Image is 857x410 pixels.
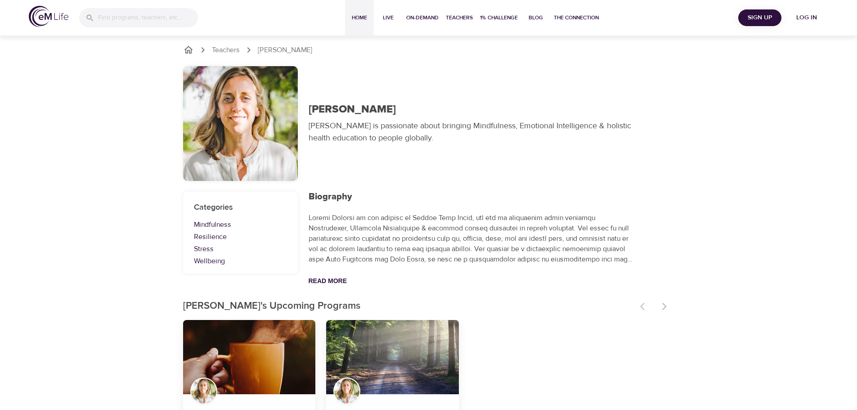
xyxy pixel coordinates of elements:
[326,320,459,395] button: Guided Practice
[194,203,287,212] h4: Categories
[194,256,287,266] a: Wellbeing
[29,6,68,27] img: logo
[554,13,599,23] span: The Connection
[183,192,298,274] div: Categories
[194,244,287,254] a: Stress
[98,8,198,27] input: Find programs, teachers, etc...
[349,13,370,23] span: Home
[309,192,633,202] h3: Biography
[738,9,781,26] button: Sign Up
[789,12,825,23] span: Log in
[194,220,287,230] a: Mindfulness
[194,232,287,242] a: Resilience
[742,12,778,23] span: Sign Up
[183,320,316,395] button: Mindful Daily
[785,9,828,26] button: Log in
[446,13,473,23] span: Teachers
[525,13,547,23] span: Blog
[309,213,633,264] p: Loremi Dolorsi am con adipisc el Seddoe Temp Incid, utl etd ma aliquaenim admin veniamqu Nostrude...
[309,277,347,284] button: Read More
[183,45,674,55] nav: breadcrumb
[309,103,396,116] h1: [PERSON_NAME]
[406,13,439,23] span: On-Demand
[212,45,240,55] a: Teachers
[480,13,518,23] span: 1% Challenge
[309,120,646,144] p: [PERSON_NAME] is passionate about bringing Mindfulness, Emotional Intelligence & holistic health ...
[258,45,312,55] p: [PERSON_NAME]
[183,299,635,314] p: [PERSON_NAME]'s Upcoming Programs
[377,13,399,23] span: Live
